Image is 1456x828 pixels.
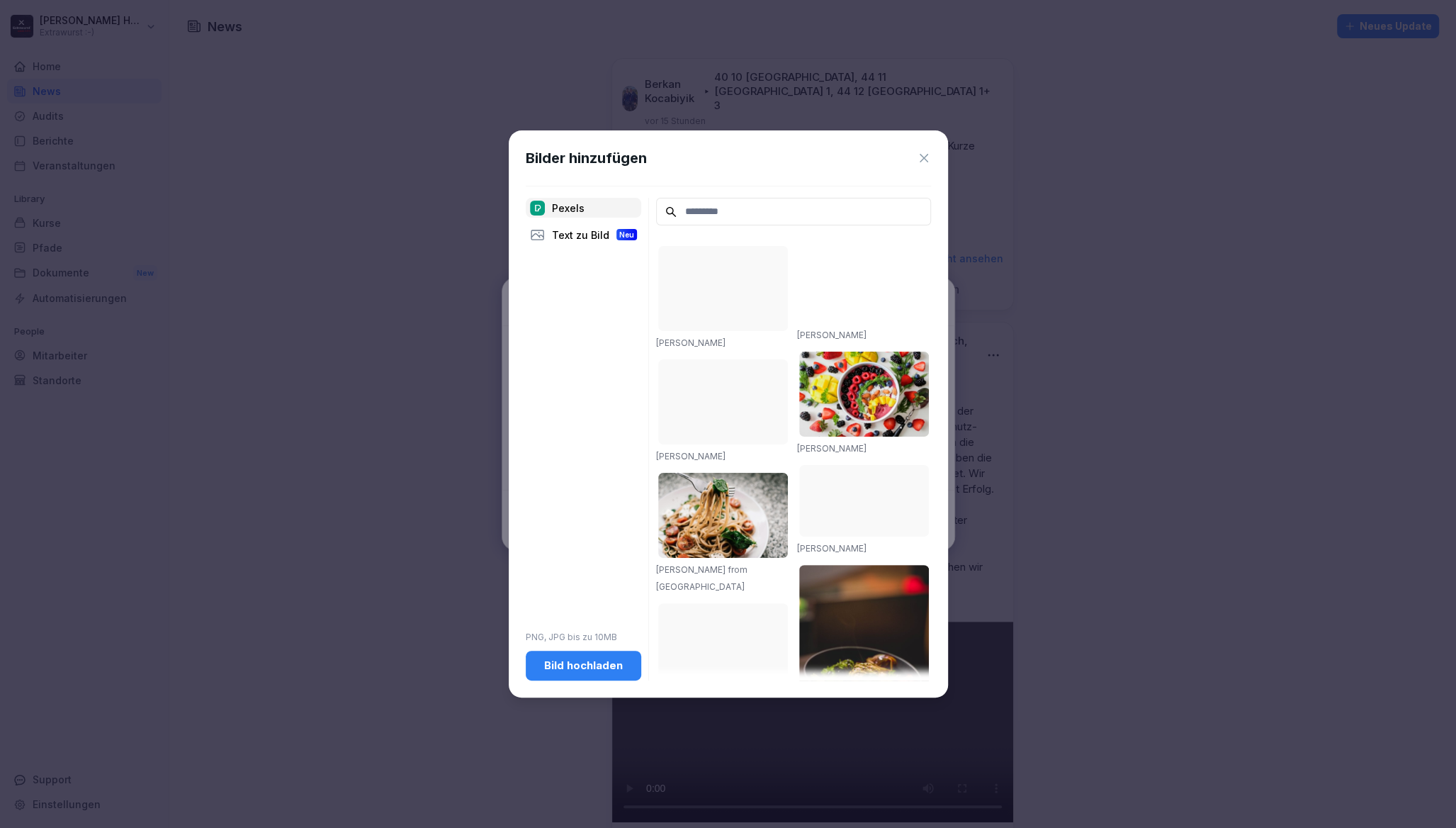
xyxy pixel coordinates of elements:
a: [PERSON_NAME] from [GEOGRAPHIC_DATA] [656,564,747,592]
div: Text zu Bild [526,225,641,245]
a: [PERSON_NAME] [656,337,726,348]
a: [PERSON_NAME] [797,543,867,554]
a: [PERSON_NAME] [797,443,867,454]
h1: Bilder hinzufügen [526,147,647,169]
p: PNG, JPG bis zu 10MB [526,631,641,644]
img: pexels.png [530,201,545,216]
div: Pexels [526,198,641,218]
div: Neu [616,229,637,240]
a: [PERSON_NAME] [797,330,867,340]
a: [PERSON_NAME] [656,451,726,461]
div: Bild hochladen [537,658,630,673]
button: Bild hochladen [526,651,641,681]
